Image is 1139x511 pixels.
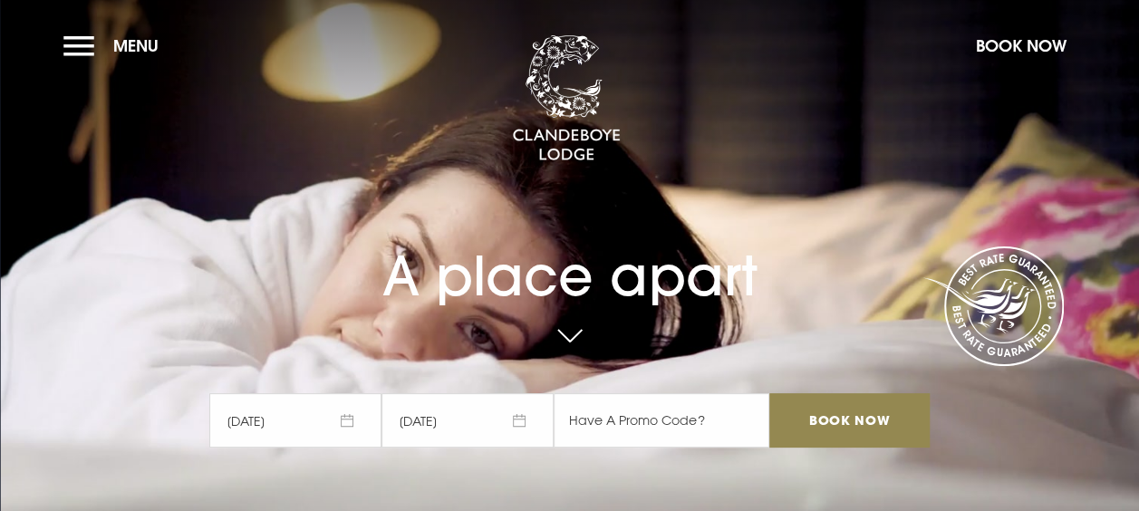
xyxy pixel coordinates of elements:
[554,393,769,448] input: Have A Promo Code?
[63,26,168,65] button: Menu
[209,212,929,308] h1: A place apart
[512,35,621,162] img: Clandeboye Lodge
[381,393,554,448] span: [DATE]
[113,35,159,56] span: Menu
[769,393,929,448] input: Book Now
[967,26,1076,65] button: Book Now
[209,393,381,448] span: [DATE]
